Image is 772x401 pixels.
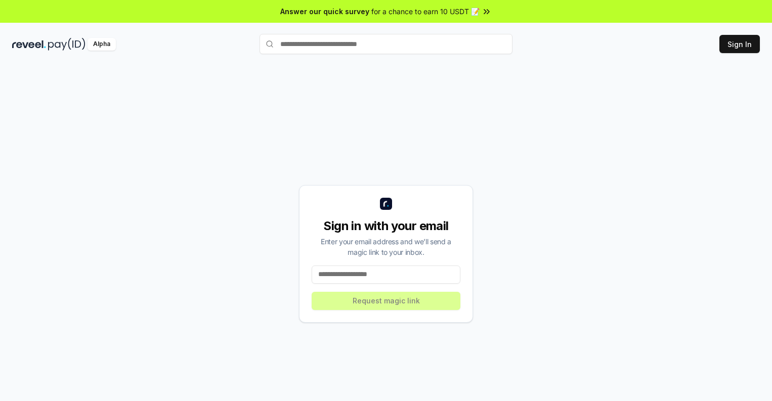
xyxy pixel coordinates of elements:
[88,38,116,51] div: Alpha
[12,38,46,51] img: reveel_dark
[312,218,460,234] div: Sign in with your email
[280,6,369,17] span: Answer our quick survey
[719,35,760,53] button: Sign In
[48,38,85,51] img: pay_id
[380,198,392,210] img: logo_small
[371,6,480,17] span: for a chance to earn 10 USDT 📝
[312,236,460,257] div: Enter your email address and we’ll send a magic link to your inbox.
